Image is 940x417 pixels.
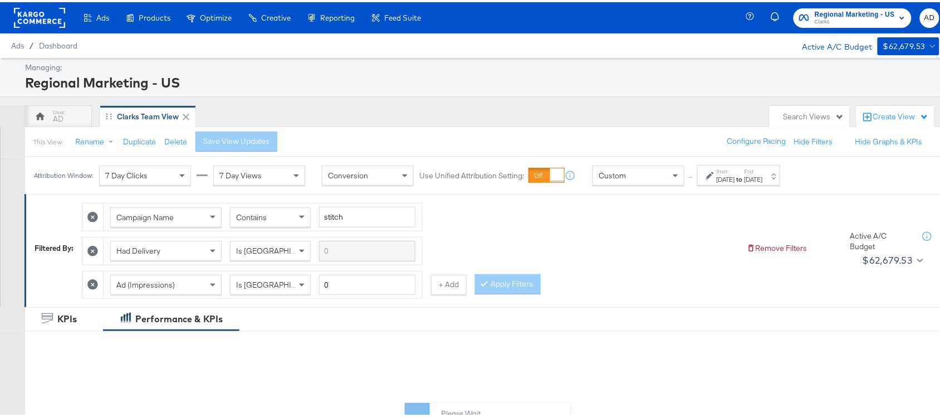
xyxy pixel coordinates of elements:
[105,168,148,178] span: 7 Day Clicks
[11,39,24,48] span: Ads
[794,6,912,26] button: Regional Marketing - USClarks
[745,173,763,182] div: [DATE]
[135,311,223,323] div: Performance & KPIs
[261,11,291,20] span: Creative
[319,205,415,225] input: Enter a search term
[236,278,321,288] span: Is [GEOGRAPHIC_DATA]
[200,11,232,20] span: Optimize
[139,11,170,20] span: Products
[123,134,156,145] button: Duplicate
[794,134,833,145] button: Hide Filters
[24,39,39,48] span: /
[920,6,939,26] button: AD
[96,11,109,20] span: Ads
[53,111,63,122] div: AD
[116,278,175,288] span: Ad (Impressions)
[236,244,321,254] span: Is [GEOGRAPHIC_DATA]
[686,173,696,177] span: ↑
[717,173,735,182] div: [DATE]
[116,244,160,254] span: Had Delivery
[319,273,415,293] input: Enter a number
[67,130,125,150] button: Rename
[863,250,913,266] div: $62,679.53
[747,241,807,251] button: Remove Filters
[735,173,745,181] strong: to
[784,109,844,120] div: Search Views
[35,241,74,251] div: Filtered By:
[858,249,926,267] button: $62,679.53
[116,210,174,220] span: Campaign Name
[319,239,415,259] input: Enter a search term
[117,109,179,120] div: Clarks Team View
[717,166,735,173] label: Start:
[33,135,63,144] div: This View:
[924,9,935,22] span: AD
[419,168,524,179] label: Use Unified Attribution Setting:
[599,168,626,178] span: Custom
[855,134,923,145] button: Hide Graphs & KPIs
[164,134,187,145] button: Delete
[850,229,912,249] div: Active A/C Budget
[39,39,77,48] a: Dashboard
[815,7,895,18] span: Regional Marketing - US
[790,35,872,52] div: Active A/C Budget
[236,210,267,220] span: Contains
[873,109,929,120] div: Create View
[745,166,763,173] label: End:
[719,129,794,149] button: Configure Pacing
[57,311,77,323] div: KPIs
[328,168,368,178] span: Conversion
[878,35,939,53] button: $62,679.53
[384,11,421,20] span: Feed Suite
[25,60,937,71] div: Managing:
[883,37,926,51] div: $62,679.53
[320,11,355,20] span: Reporting
[815,16,895,25] span: Clarks
[33,169,94,177] div: Attribution Window:
[219,168,262,178] span: 7 Day Views
[106,111,112,117] div: Drag to reorder tab
[25,71,937,90] div: Regional Marketing - US
[431,273,467,293] button: + Add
